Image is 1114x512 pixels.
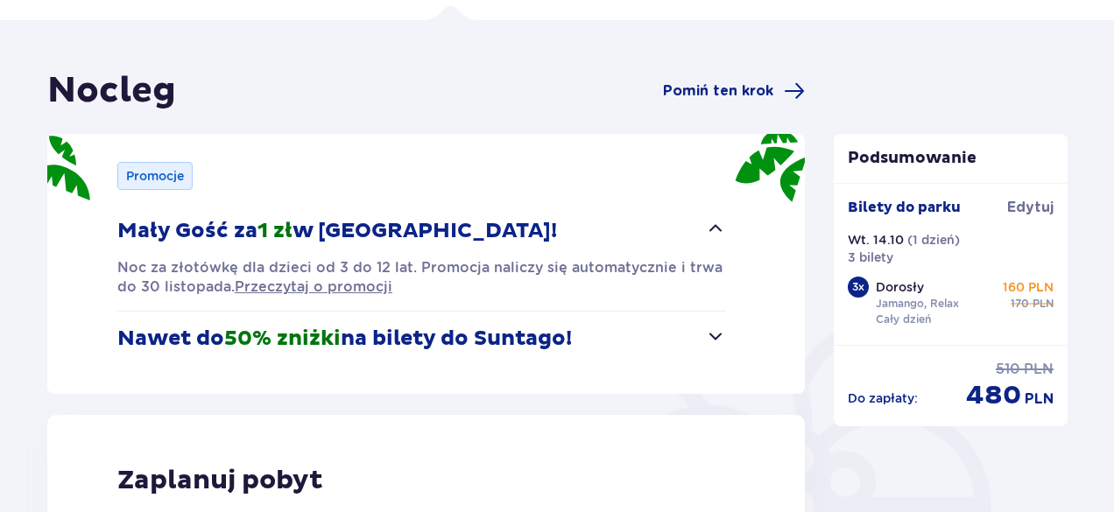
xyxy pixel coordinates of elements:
[1025,389,1054,409] span: PLN
[848,249,893,266] p: 3 bilety
[848,277,869,298] div: 3 x
[876,312,931,327] p: Cały dzień
[126,167,184,185] p: Promocje
[257,218,293,244] span: 1 zł
[117,258,726,297] div: Mały Gość za1 złw [GEOGRAPHIC_DATA]!
[966,379,1021,412] span: 480
[1003,278,1054,296] p: 160 PLN
[1033,296,1054,312] span: PLN
[117,204,726,258] button: Mały Gość za1 złw [GEOGRAPHIC_DATA]!
[876,278,924,296] p: Dorosły
[235,277,392,297] a: Przeczytaj o promocji
[663,81,773,101] span: Pomiń ten krok
[848,231,904,249] p: Wt. 14.10
[907,231,960,249] p: ( 1 dzień )
[834,148,1068,169] p: Podsumowanie
[1007,198,1054,217] span: Edytuj
[996,360,1020,379] span: 510
[47,69,176,113] h1: Nocleg
[848,198,961,217] p: Bilety do parku
[117,464,323,497] p: Zaplanuj pobyt
[663,81,805,102] a: Pomiń ten krok
[117,312,726,366] button: Nawet do50% zniżkina bilety do Suntago!
[876,296,959,312] p: Jamango, Relax
[117,218,557,244] p: Mały Gość za w [GEOGRAPHIC_DATA]!
[117,258,726,297] p: Noc za złotówkę dla dzieci od 3 do 12 lat. Promocja naliczy się automatycznie i trwa do 30 listop...
[1011,296,1029,312] span: 170
[848,389,918,407] p: Do zapłaty :
[1024,360,1054,379] span: PLN
[117,326,572,352] p: Nawet do na bilety do Suntago!
[224,326,341,352] span: 50% zniżki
